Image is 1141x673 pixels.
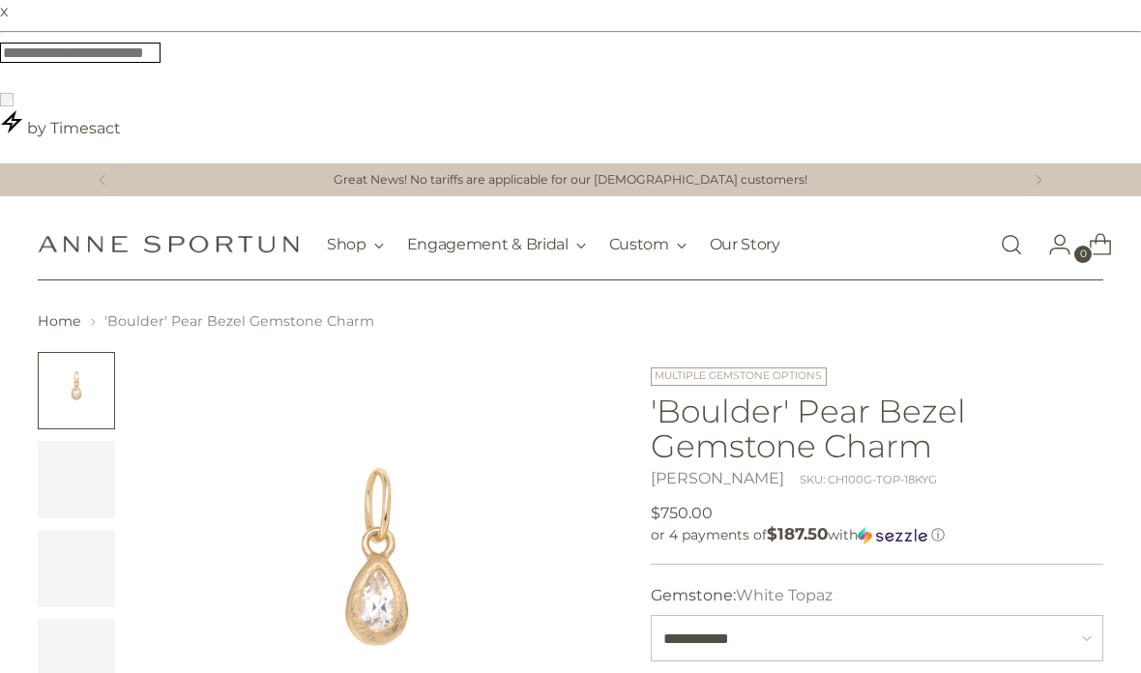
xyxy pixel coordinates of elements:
[334,171,807,190] a: Great News! No tariffs are applicable for our [DEMOGRAPHIC_DATA] customers!
[407,223,586,266] button: Engagement & Bridal
[38,312,81,330] a: Home
[327,223,384,266] button: Shop
[800,472,937,488] div: SKU: CH100G-TOP-18KYG
[38,235,299,253] a: Anne Sportun Fine Jewellery
[609,223,687,266] button: Custom
[38,441,115,518] button: Change image to image 2
[736,586,833,604] span: White Topaz
[992,225,1031,264] a: Open search modal
[38,311,1103,332] nav: breadcrumbs
[710,223,780,266] a: Our Story
[767,524,828,543] span: $187.50
[651,525,1103,544] div: or 4 payments of with
[858,527,927,544] img: Sezzle
[38,352,115,429] button: Change image to image 1
[651,525,1103,544] div: or 4 payments of$187.50withSezzle Click to learn more about Sezzle
[651,502,713,525] span: $750.00
[651,469,784,487] a: [PERSON_NAME]
[1033,225,1071,264] a: Go to the account page
[1073,225,1112,264] a: Open cart modal
[38,530,115,607] button: Change image to image 3
[104,312,374,330] span: 'Boulder' Pear Bezel Gemstone Charm
[27,119,121,137] span: by Timesact
[651,394,1103,464] h1: 'Boulder' Pear Bezel Gemstone Charm
[1074,246,1092,263] span: 0
[651,584,833,607] label: Gemstone:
